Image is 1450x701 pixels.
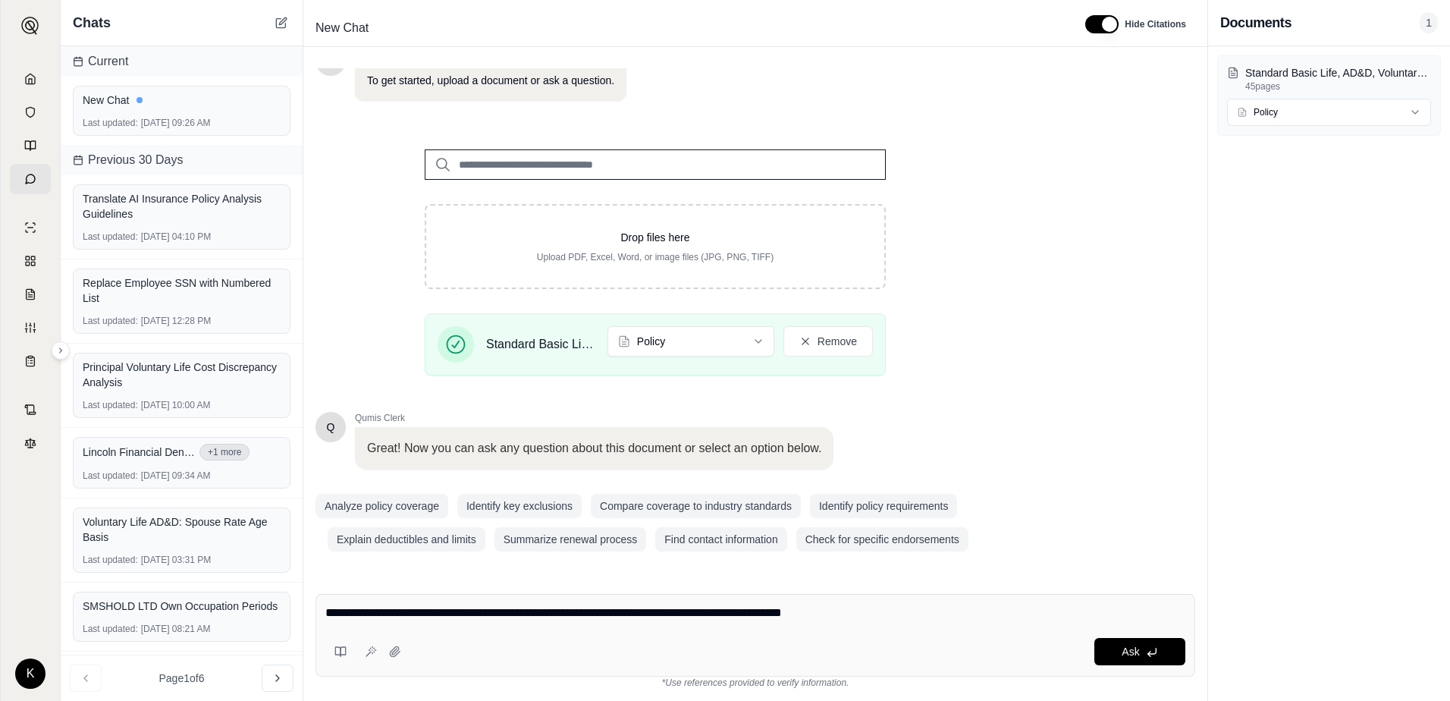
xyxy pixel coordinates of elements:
p: Drop files here [450,230,860,245]
span: 1 [1420,12,1438,33]
button: Identify key exclusions [457,494,582,518]
span: Last updated: [83,399,138,411]
span: Qumis Clerk [355,412,833,424]
button: Identify policy requirements [810,494,957,518]
button: +1 more [199,444,250,461]
img: Expand sidebar [21,17,39,35]
button: Compare coverage to industry standards [591,494,801,518]
div: Replace Employee SSN with Numbered List [83,275,281,306]
span: Hide Citations [1125,18,1186,30]
span: Last updated: [83,231,138,243]
a: Chat [10,164,51,194]
a: Legal Search Engine [10,428,51,458]
span: Last updated: [83,554,138,566]
span: Standard Basic Life, AD&D, Voluntary Life, VAD&D Certificate [DATE]-[US_STATE] Cheesecake, Inc..pdf [486,335,595,354]
div: *Use references provided to verify information. [315,677,1195,689]
span: Last updated: [83,117,138,129]
button: Ask [1094,638,1185,665]
button: Expand sidebar [15,11,46,41]
span: Hello [327,420,335,435]
button: Standard Basic Life, AD&D, Voluntary Life, VAD&D Certificate [DATE]-[US_STATE] Cheesecake, Inc..p... [1227,65,1431,93]
button: Analyze policy coverage [315,494,448,518]
div: Previous 30 Days [61,145,303,175]
a: Home [10,64,51,94]
button: Remove [783,326,873,357]
button: Find contact information [655,527,786,552]
div: [DATE] 04:10 PM [83,231,281,243]
p: 45 pages [1245,80,1431,93]
div: Principal Voluntary Life Cost Discrepancy Analysis [83,360,281,390]
button: Summarize renewal process [494,527,647,552]
button: Expand sidebar [52,341,70,360]
a: Custom Report [10,313,51,343]
button: Check for specific endorsements [796,527,968,552]
div: [DATE] 12:28 PM [83,315,281,327]
span: New Chat [309,16,375,40]
a: Prompt Library [10,130,51,161]
div: [DATE] 08:21 AM [83,623,281,635]
p: To get started, upload a document or ask a question. [367,73,614,89]
span: Last updated: [83,623,138,635]
span: Page 1 of 6 [159,671,205,686]
span: Lincoln Financial Dental Certificate [DATE].pdf [83,445,196,460]
span: Last updated: [83,470,138,482]
button: New Chat [272,14,290,32]
a: Documents Vault [10,97,51,127]
a: Claim Coverage [10,279,51,310]
span: Ask [1122,646,1139,658]
div: Current [61,46,303,77]
div: Voluntary Life AD&D: Spouse Rate Age Basis [83,514,281,545]
p: Great! Now you can ask any question about this document or select an option below. [367,439,821,457]
a: Contract Analysis [10,395,51,425]
div: Edit Title [309,16,1067,40]
a: Coverage Table [10,346,51,376]
span: Chats [73,12,111,33]
span: Last updated: [83,315,138,327]
div: K [15,659,46,689]
p: Standard Basic Life, AD&D, Voluntary Life, VAD&D Certificate 6.1.25-Tennessee Cheesecake, Inc..pdf [1245,65,1431,80]
a: Policy Comparisons [10,246,51,276]
div: SMSHOLD LTD Own Occupation Periods [83,599,281,614]
h3: Documents [1220,12,1292,33]
p: Upload PDF, Excel, Word, or image files (JPG, PNG, TIFF) [450,251,860,263]
a: Single Policy [10,212,51,243]
div: [DATE] 03:31 PM [83,554,281,566]
div: [DATE] 09:34 AM [83,470,281,482]
div: [DATE] 09:26 AM [83,117,281,129]
div: [DATE] 10:00 AM [83,399,281,411]
div: New Chat [83,93,281,108]
div: Translate AI Insurance Policy Analysis Guidelines [83,191,281,222]
button: Explain deductibles and limits [328,527,485,552]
